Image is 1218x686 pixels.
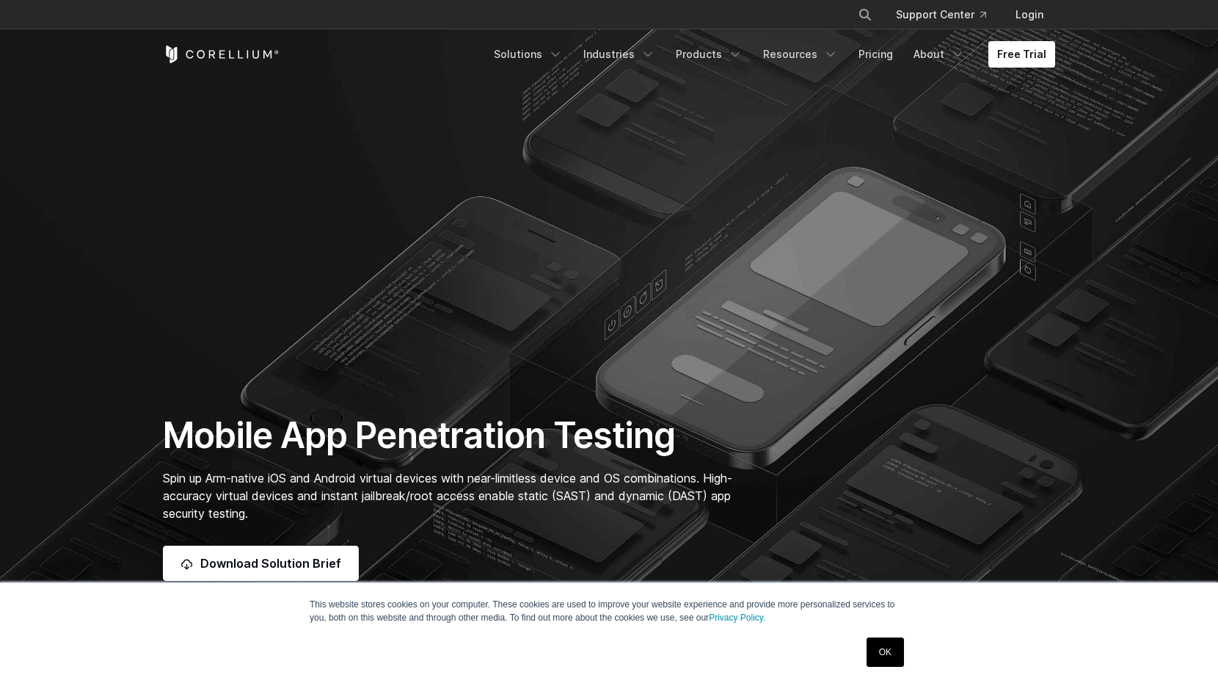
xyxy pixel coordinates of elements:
[905,41,974,68] a: About
[852,1,878,28] button: Search
[884,1,998,28] a: Support Center
[667,41,751,68] a: Products
[310,598,908,624] p: This website stores cookies on your computer. These cookies are used to improve your website expe...
[163,414,748,458] h1: Mobile App Penetration Testing
[1004,1,1055,28] a: Login
[485,41,572,68] a: Solutions
[988,41,1055,68] a: Free Trial
[485,41,1055,68] div: Navigation Menu
[163,471,732,521] span: Spin up Arm-native iOS and Android virtual devices with near-limitless device and OS combinations...
[163,46,280,63] a: Corellium Home
[867,638,904,667] a: OK
[754,41,847,68] a: Resources
[575,41,664,68] a: Industries
[709,613,765,623] a: Privacy Policy.
[200,555,341,572] span: Download Solution Brief
[840,1,1055,28] div: Navigation Menu
[163,546,359,581] a: Download Solution Brief
[850,41,902,68] a: Pricing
